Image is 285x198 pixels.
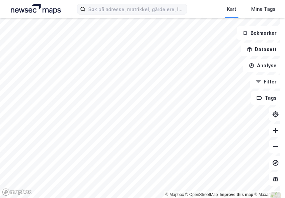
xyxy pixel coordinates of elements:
[251,91,282,105] button: Tags
[251,166,285,198] div: Kontrollprogram for chat
[11,4,61,14] img: logo.a4113a55bc3d86da70a041830d287a7e.svg
[227,5,236,13] div: Kart
[237,26,282,40] button: Bokmerker
[241,43,282,56] button: Datasett
[250,75,282,89] button: Filter
[2,188,32,196] a: Mapbox homepage
[220,192,253,197] a: Improve this map
[86,4,187,14] input: Søk på adresse, matrikkel, gårdeiere, leietakere eller personer
[251,166,285,198] iframe: Chat Widget
[243,59,282,72] button: Analyse
[251,5,276,13] div: Mine Tags
[185,192,218,197] a: OpenStreetMap
[165,192,184,197] a: Mapbox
